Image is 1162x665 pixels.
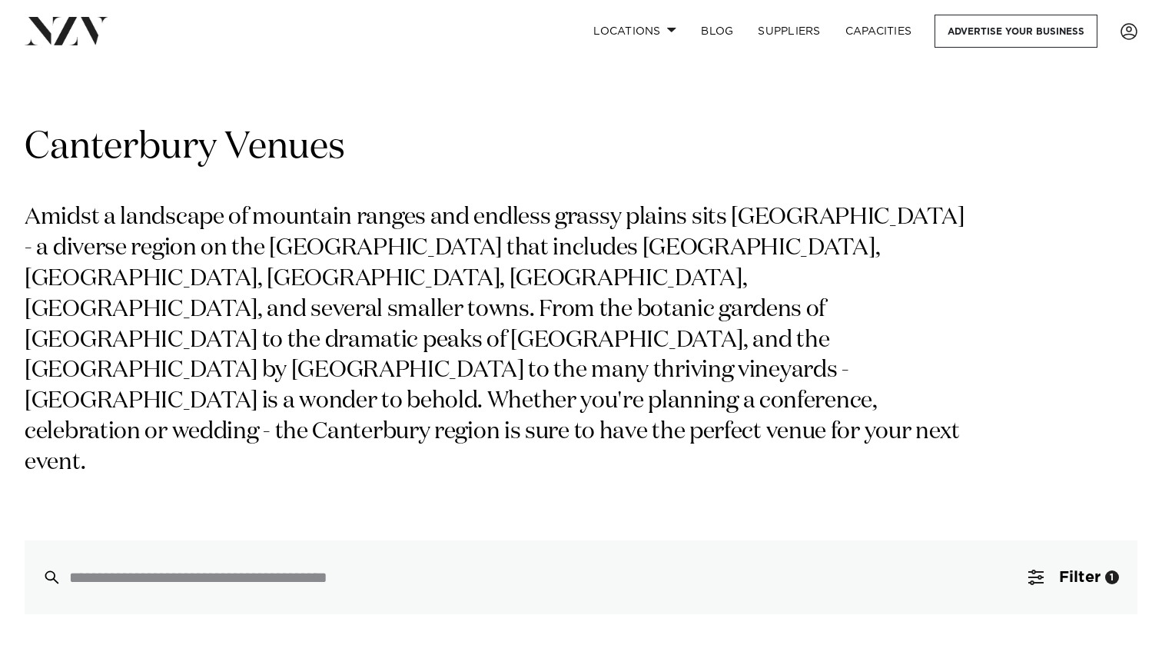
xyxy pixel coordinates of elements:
[935,15,1097,48] a: Advertise your business
[1059,570,1101,585] span: Filter
[25,17,108,45] img: nzv-logo.png
[25,124,1137,172] h1: Canterbury Venues
[25,203,974,479] p: Amidst a landscape of mountain ranges and endless grassy plains sits [GEOGRAPHIC_DATA] - a divers...
[581,15,689,48] a: Locations
[745,15,832,48] a: SUPPLIERS
[1105,570,1119,584] div: 1
[1010,540,1137,614] button: Filter1
[689,15,745,48] a: BLOG
[833,15,925,48] a: Capacities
